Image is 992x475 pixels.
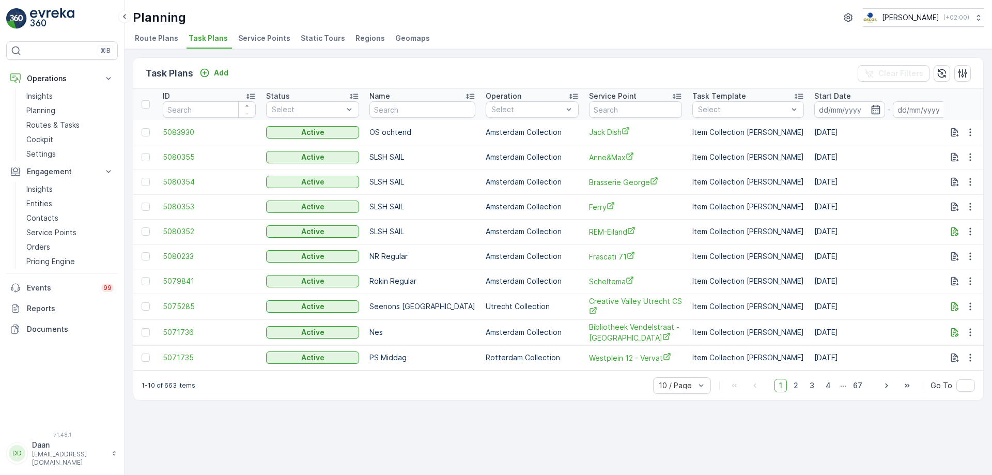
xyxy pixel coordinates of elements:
[301,226,324,237] p: Active
[9,445,25,462] div: DD
[163,353,256,363] a: 5071735
[486,91,521,101] p: Operation
[163,177,256,187] a: 5080354
[301,177,324,187] p: Active
[809,294,968,319] td: [DATE]
[6,298,118,319] a: Reports
[481,194,584,219] td: Amsterdam Collection
[238,33,290,43] span: Service Points
[589,296,682,317] a: Creative Valley Utrecht CS
[805,379,819,392] span: 3
[6,68,118,89] button: Operations
[142,354,150,362] div: Toggle Row Selected
[809,194,968,219] td: [DATE]
[481,145,584,170] td: Amsterdam Collection
[687,219,809,244] td: Item Collection [PERSON_NAME]
[809,244,968,269] td: [DATE]
[272,104,343,115] p: Select
[369,91,390,101] p: Name
[266,300,359,313] button: Active
[22,147,118,161] a: Settings
[146,66,193,81] p: Task Plans
[26,213,58,223] p: Contacts
[301,276,324,286] p: Active
[163,127,256,137] span: 5083930
[589,353,682,363] span: Westplein 12 - Vervat
[22,103,118,118] a: Planning
[369,101,475,118] input: Search
[6,440,118,467] button: DDDaan[EMAIL_ADDRESS][DOMAIN_NAME]
[301,152,324,162] p: Active
[266,176,359,188] button: Active
[32,450,106,467] p: [EMAIL_ADDRESS][DOMAIN_NAME]
[687,120,809,145] td: Item Collection [PERSON_NAME]
[22,240,118,254] a: Orders
[893,101,964,118] input: dd/mm/yyyy
[163,251,256,262] a: 5080233
[266,351,359,364] button: Active
[6,319,118,340] a: Documents
[22,211,118,225] a: Contacts
[22,89,118,103] a: Insights
[589,276,682,287] span: Scheltema
[142,328,150,336] div: Toggle Row Selected
[301,202,324,212] p: Active
[26,120,80,130] p: Routes & Tasks
[687,244,809,269] td: Item Collection [PERSON_NAME]
[27,73,97,84] p: Operations
[163,202,256,212] a: 5080353
[814,101,885,118] input: dd/mm/yyyy
[163,152,256,162] span: 5080355
[840,379,846,392] p: ...
[848,379,867,392] span: 67
[589,251,682,262] a: Frascati 71
[355,33,385,43] span: Regions
[163,91,170,101] p: ID
[943,13,969,22] p: ( +02:00 )
[142,203,150,211] div: Toggle Row Selected
[163,301,256,312] span: 5075285
[22,118,118,132] a: Routes & Tasks
[163,101,256,118] input: Search
[687,269,809,294] td: Item Collection [PERSON_NAME]
[589,127,682,137] span: Jack Dish
[814,91,851,101] p: Start Date
[589,177,682,188] a: Brasserie George
[27,303,114,314] p: Reports
[22,132,118,147] a: Cockpit
[481,319,584,345] td: Amsterdam Collection
[142,277,150,285] div: Toggle Row Selected
[481,219,584,244] td: Amsterdam Collection
[163,226,256,237] a: 5080352
[26,242,50,252] p: Orders
[22,196,118,211] a: Entities
[809,219,968,244] td: [DATE]
[163,327,256,338] a: 5071736
[809,170,968,194] td: [DATE]
[481,120,584,145] td: Amsterdam Collection
[32,440,106,450] p: Daan
[395,33,430,43] span: Geomaps
[809,269,968,294] td: [DATE]
[142,153,150,161] div: Toggle Row Selected
[26,184,53,194] p: Insights
[364,319,481,345] td: Nes
[30,8,74,29] img: logo_light-DOdMpM7g.png
[26,198,52,209] p: Entities
[27,166,97,177] p: Engagement
[301,301,324,312] p: Active
[266,326,359,339] button: Active
[698,104,788,115] p: Select
[22,182,118,196] a: Insights
[195,67,233,79] button: Add
[301,353,324,363] p: Active
[100,47,111,55] p: ⌘B
[882,12,939,23] p: [PERSON_NAME]
[163,276,256,286] span: 5079841
[589,202,682,212] span: Ferry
